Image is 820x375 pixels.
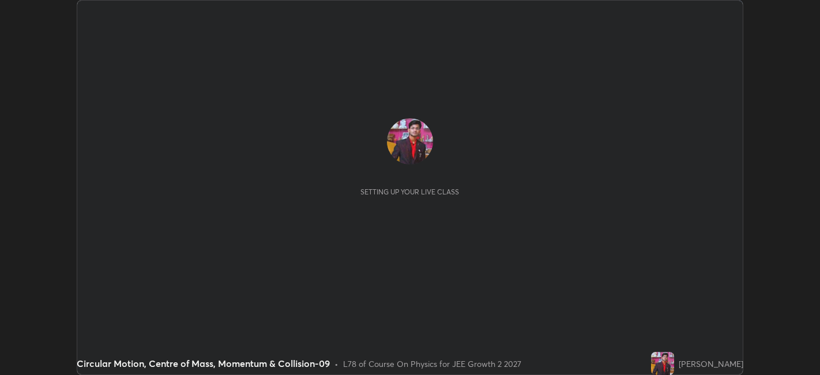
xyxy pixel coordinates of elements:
[360,187,459,196] div: Setting up your live class
[651,352,674,375] img: 62741a6fc56e4321a437aeefe8689af7.22033213_3
[679,358,743,370] div: [PERSON_NAME]
[343,358,521,370] div: L78 of Course On Physics for JEE Growth 2 2027
[387,118,433,164] img: 62741a6fc56e4321a437aeefe8689af7.22033213_3
[334,358,338,370] div: •
[77,357,330,370] div: Circular Motion, Centre of Mass, Momentum & Collision-09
